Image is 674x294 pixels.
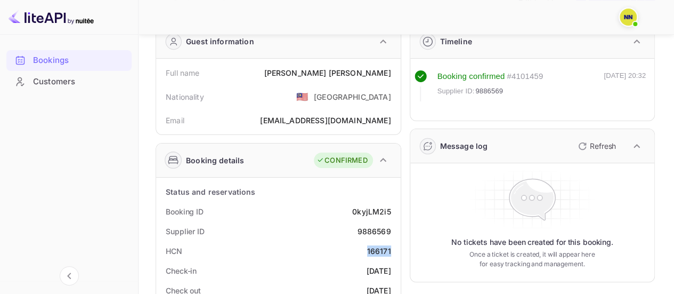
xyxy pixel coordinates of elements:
[437,70,505,83] div: Booking confirmed
[604,70,646,101] div: [DATE] 20:32
[33,54,126,67] div: Bookings
[9,9,94,26] img: LiteAPI logo
[260,115,391,126] div: [EMAIL_ADDRESS][DOMAIN_NAME]
[186,36,254,47] div: Guest information
[352,206,391,217] div: 0kyjLM2i5
[264,67,391,78] div: [PERSON_NAME] [PERSON_NAME]
[437,86,475,97] span: Supplier ID:
[507,70,543,83] div: # 4101459
[166,226,205,237] div: Supplier ID
[6,71,132,91] a: Customers
[475,86,503,97] span: 9886569
[166,245,182,257] div: HCN
[440,36,472,47] div: Timeline
[6,50,132,71] div: Bookings
[467,250,597,269] p: Once a ticket is created, it will appear here for easy tracking and management.
[166,115,184,126] div: Email
[166,91,204,102] div: Nationality
[166,67,199,78] div: Full name
[166,206,204,217] div: Booking ID
[6,50,132,70] a: Bookings
[316,155,367,166] div: CONFIRMED
[33,76,126,88] div: Customers
[367,245,391,257] div: 166171
[186,155,244,166] div: Booking details
[296,87,308,106] span: United States
[166,265,197,276] div: Check-in
[572,138,620,155] button: Refresh
[590,140,616,152] p: Refresh
[367,265,391,276] div: [DATE]
[440,140,488,152] div: Message log
[166,186,255,197] div: Status and reservations
[620,9,637,26] img: N/A N/A
[357,226,391,237] div: 9886569
[451,237,613,248] p: No tickets have been created for this booking.
[6,71,132,92] div: Customers
[60,266,79,285] button: Collapse navigation
[314,91,391,102] div: [GEOGRAPHIC_DATA]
